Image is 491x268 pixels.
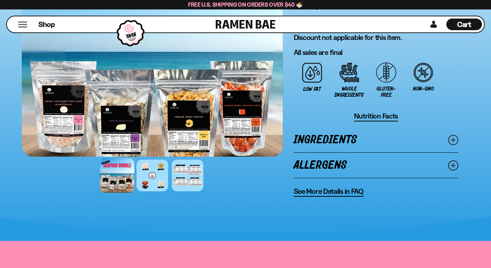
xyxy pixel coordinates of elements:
button: Mobile Menu Trigger [18,21,28,28]
p: All sales are final [294,48,458,57]
span: Free U.S. Shipping on Orders over $40 🍜 [188,1,303,8]
a: Allergens [294,153,458,178]
a: Shop [38,19,55,30]
button: Nutrition Facts [354,112,398,121]
div: Cart [446,16,482,32]
span: Low Fat [303,86,321,92]
a: Ingredients [294,127,458,152]
a: See More Details in FAQ [294,187,364,197]
span: Cart [457,20,471,29]
span: Non-GMO [413,86,434,92]
span: Whole Ingredients [334,86,364,98]
span: Gluten-free [372,86,401,98]
span: Shop [38,20,55,29]
span: See More Details in FAQ [294,187,364,196]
